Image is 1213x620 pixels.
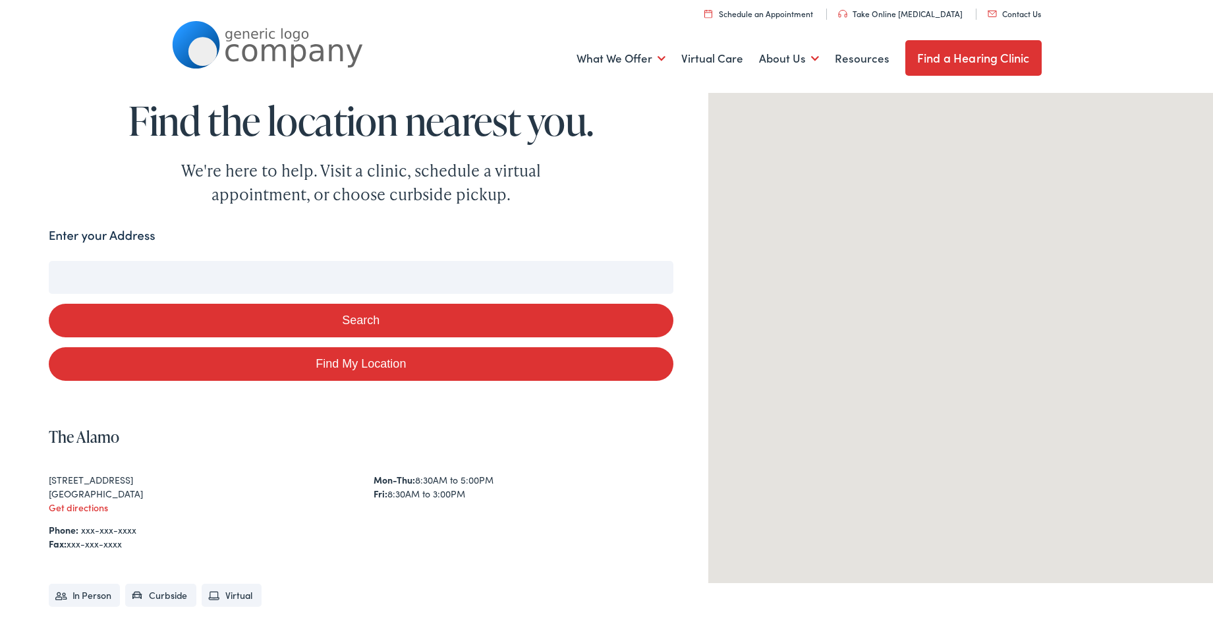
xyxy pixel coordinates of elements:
div: xxx-xxx-xxxx [49,537,674,551]
img: utility icon [838,10,847,18]
button: Search [49,304,674,337]
a: Take Online [MEDICAL_DATA] [838,8,963,19]
div: We're here to help. Visit a clinic, schedule a virtual appointment, or choose curbside pickup. [150,159,572,206]
div: 8:30AM to 5:00PM 8:30AM to 3:00PM [374,473,673,501]
a: xxx-xxx-xxxx [81,523,136,536]
a: Virtual Care [681,34,743,83]
li: In Person [49,584,121,607]
h1: Find the location nearest you. [49,99,674,142]
a: The Alamo [49,426,119,447]
a: Find a Hearing Clinic [905,40,1042,76]
a: Find My Location [49,347,674,381]
div: The Alamo [945,320,976,352]
img: utility icon [988,11,997,17]
strong: Mon-Thu: [374,473,415,486]
a: About Us [759,34,819,83]
label: Enter your Address [49,226,155,245]
a: Contact Us [988,8,1041,19]
div: [GEOGRAPHIC_DATA] [49,487,349,501]
strong: Fax: [49,537,67,550]
a: Get directions [49,501,108,514]
a: Resources [835,34,889,83]
img: utility icon [704,9,712,18]
div: [STREET_ADDRESS] [49,473,349,487]
li: Curbside [125,584,196,607]
a: What We Offer [577,34,665,83]
li: Virtual [202,584,262,607]
input: Enter your address or zip code [49,261,674,294]
strong: Fri: [374,487,387,500]
a: Schedule an Appointment [704,8,813,19]
strong: Phone: [49,523,78,536]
